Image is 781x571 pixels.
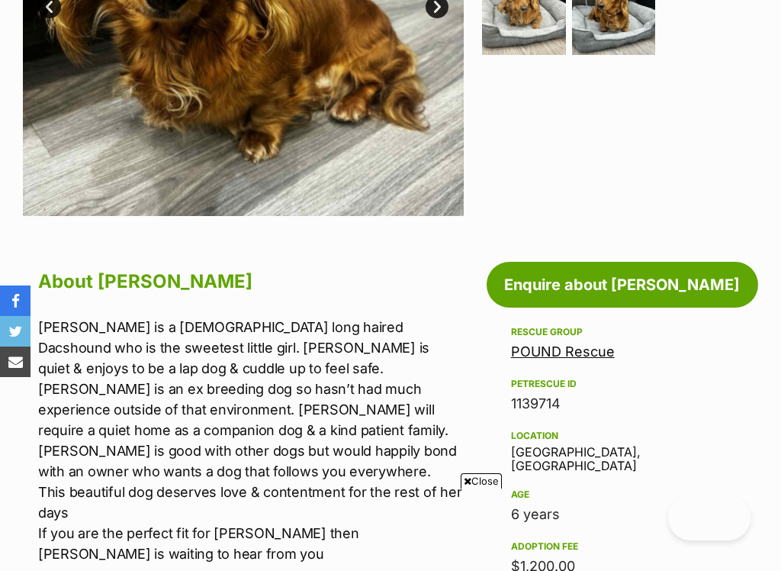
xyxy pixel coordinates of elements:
[487,262,758,308] a: Enquire about [PERSON_NAME]
[668,495,750,540] iframe: Help Scout Beacon - Open
[38,265,464,298] h2: About [PERSON_NAME]
[511,427,734,473] div: [GEOGRAPHIC_DATA], [GEOGRAPHIC_DATA]
[113,495,668,563] iframe: Advertisement
[461,473,502,489] span: Close
[511,326,734,338] div: Rescue group
[38,317,464,564] p: [PERSON_NAME] is a [DEMOGRAPHIC_DATA] long haired Dacshound who is the sweetest little girl. [PER...
[511,393,734,415] div: 1139714
[511,344,615,360] a: POUND Rescue
[511,430,734,442] div: Location
[511,378,734,390] div: PetRescue ID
